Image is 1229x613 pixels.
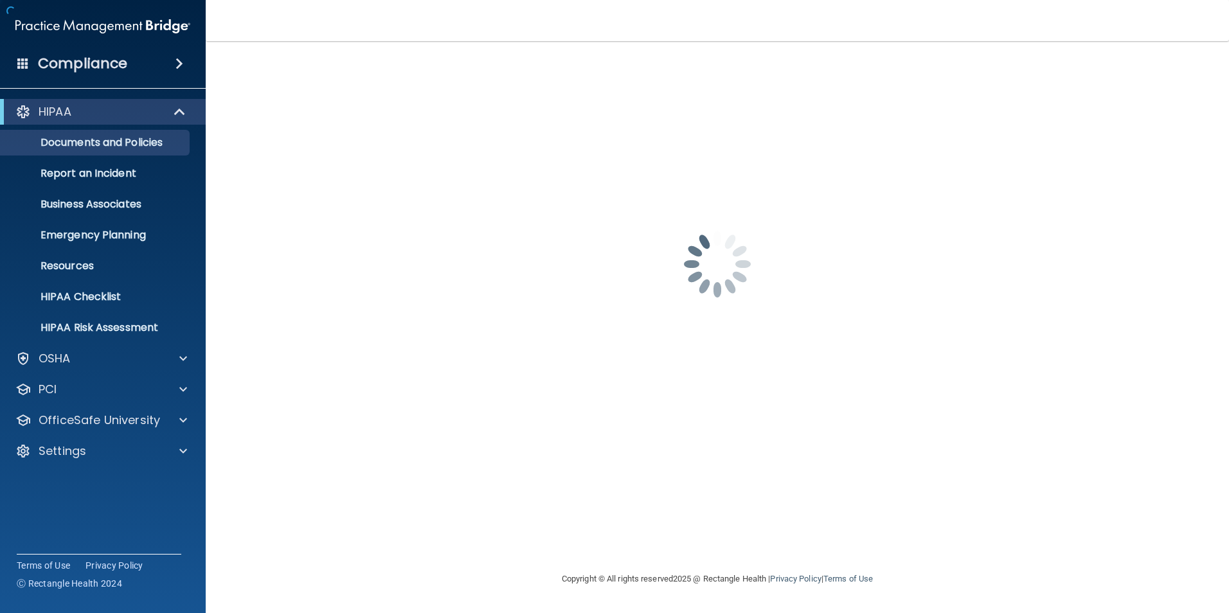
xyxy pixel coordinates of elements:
[39,351,71,366] p: OSHA
[39,382,57,397] p: PCI
[38,55,127,73] h4: Compliance
[653,200,782,328] img: spinner.e123f6fc.gif
[17,559,70,572] a: Terms of Use
[8,167,184,180] p: Report an Incident
[8,229,184,242] p: Emergency Planning
[8,321,184,334] p: HIPAA Risk Assessment
[39,413,160,428] p: OfficeSafe University
[8,290,184,303] p: HIPAA Checklist
[15,13,190,39] img: PMB logo
[17,577,122,590] span: Ⓒ Rectangle Health 2024
[8,260,184,272] p: Resources
[15,351,187,366] a: OSHA
[8,136,184,149] p: Documents and Policies
[770,574,821,583] a: Privacy Policy
[39,104,71,120] p: HIPAA
[8,198,184,211] p: Business Associates
[15,382,187,397] a: PCI
[15,413,187,428] a: OfficeSafe University
[823,574,873,583] a: Terms of Use
[483,558,952,600] div: Copyright © All rights reserved 2025 @ Rectangle Health | |
[85,559,143,572] a: Privacy Policy
[15,104,186,120] a: HIPAA
[15,443,187,459] a: Settings
[39,443,86,459] p: Settings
